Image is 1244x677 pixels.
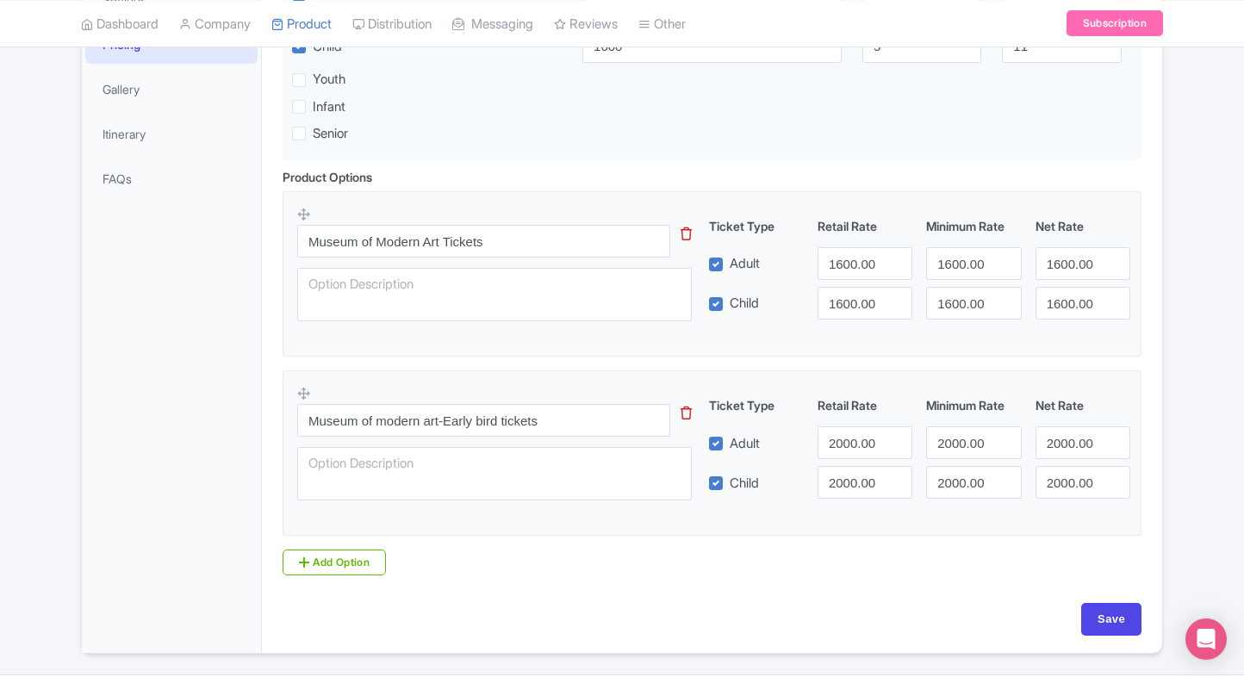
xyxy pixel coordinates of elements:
[1185,618,1227,660] div: Open Intercom Messenger
[1029,217,1137,235] div: Net Rate
[85,70,258,109] a: Gallery
[1081,603,1141,636] input: Save
[926,287,1021,320] input: 0.0
[926,466,1021,499] input: 0.0
[85,159,258,198] a: FAQs
[283,550,386,575] a: Add Option
[702,396,811,414] div: Ticket Type
[730,474,759,494] label: Child
[818,247,912,280] input: 0.0
[313,97,345,117] label: Infant
[919,217,1028,235] div: Minimum Rate
[1036,287,1130,320] input: 0.0
[283,168,372,186] div: Product Options
[818,287,912,320] input: 0.0
[730,434,760,454] label: Adult
[297,225,670,258] input: Option Name
[85,115,258,153] a: Itinerary
[313,124,348,144] label: Senior
[730,294,759,314] label: Child
[702,217,811,235] div: Ticket Type
[1029,396,1137,414] div: Net Rate
[919,396,1028,414] div: Minimum Rate
[926,247,1021,280] input: 0.0
[313,70,345,90] label: Youth
[1036,426,1130,459] input: 0.0
[1036,247,1130,280] input: 0.0
[1036,466,1130,499] input: 0.0
[730,254,760,274] label: Adult
[811,217,919,235] div: Retail Rate
[1067,10,1163,36] a: Subscription
[297,404,670,437] input: Option Name
[818,466,912,499] input: 0.0
[926,426,1021,459] input: 0.0
[811,396,919,414] div: Retail Rate
[818,426,912,459] input: 0.0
